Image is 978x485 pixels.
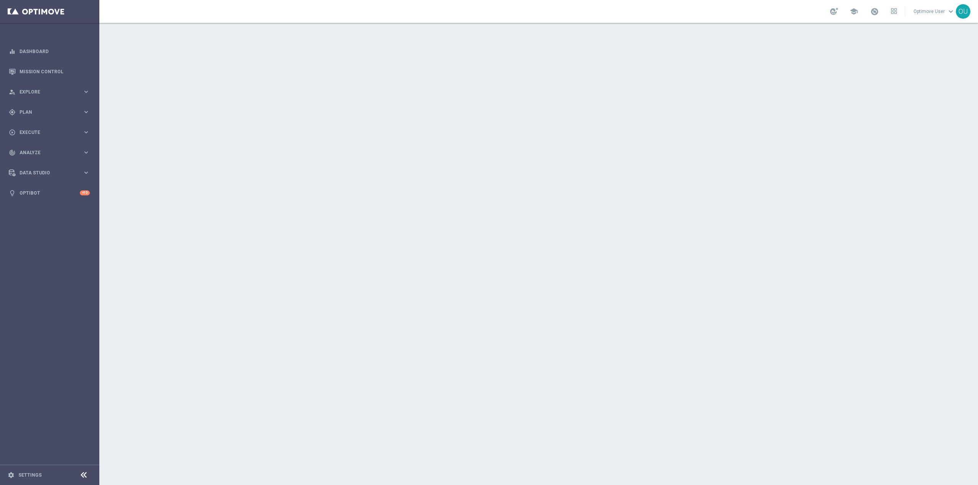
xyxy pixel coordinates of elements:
[9,109,83,116] div: Plan
[19,90,83,94] span: Explore
[19,150,83,155] span: Analyze
[9,109,16,116] i: gps_fixed
[8,472,15,479] i: settings
[9,169,83,176] div: Data Studio
[83,88,90,95] i: keyboard_arrow_right
[9,89,16,95] i: person_search
[9,89,83,95] div: Explore
[9,149,83,156] div: Analyze
[19,41,90,61] a: Dashboard
[8,48,90,55] button: equalizer Dashboard
[19,110,83,114] span: Plan
[9,190,16,197] i: lightbulb
[19,171,83,175] span: Data Studio
[19,183,80,203] a: Optibot
[8,69,90,75] button: Mission Control
[8,150,90,156] button: track_changes Analyze keyboard_arrow_right
[9,129,16,136] i: play_circle_outline
[947,7,955,16] span: keyboard_arrow_down
[8,89,90,95] button: person_search Explore keyboard_arrow_right
[19,61,90,82] a: Mission Control
[9,41,90,61] div: Dashboard
[850,7,858,16] span: school
[956,4,970,19] div: OU
[9,183,90,203] div: Optibot
[83,169,90,176] i: keyboard_arrow_right
[83,149,90,156] i: keyboard_arrow_right
[80,190,90,195] div: +10
[18,473,42,477] a: Settings
[9,61,90,82] div: Mission Control
[8,170,90,176] button: Data Studio keyboard_arrow_right
[9,48,16,55] i: equalizer
[913,6,956,17] a: Optimove Userkeyboard_arrow_down
[9,129,83,136] div: Execute
[8,129,90,135] button: play_circle_outline Execute keyboard_arrow_right
[83,129,90,136] i: keyboard_arrow_right
[8,109,90,115] button: gps_fixed Plan keyboard_arrow_right
[8,190,90,196] button: lightbulb Optibot +10
[19,130,83,135] span: Execute
[83,108,90,116] i: keyboard_arrow_right
[9,149,16,156] i: track_changes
